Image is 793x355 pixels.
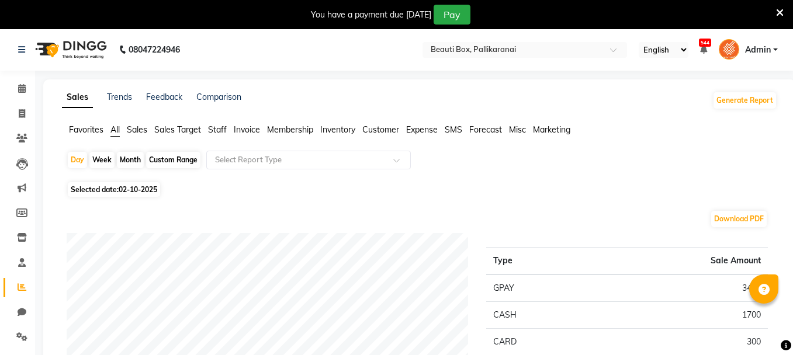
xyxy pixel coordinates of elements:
[469,124,502,135] span: Forecast
[154,124,201,135] span: Sales Target
[590,248,768,275] th: Sale Amount
[129,33,180,66] b: 08047224946
[486,302,590,329] td: CASH
[119,185,157,194] span: 02-10-2025
[110,124,120,135] span: All
[117,152,144,168] div: Month
[208,124,227,135] span: Staff
[196,92,241,102] a: Comparison
[146,92,182,102] a: Feedback
[62,87,93,108] a: Sales
[445,124,462,135] span: SMS
[700,44,707,55] a: 544
[68,182,160,197] span: Selected date:
[362,124,399,135] span: Customer
[30,33,110,66] img: logo
[486,248,590,275] th: Type
[68,152,87,168] div: Day
[509,124,526,135] span: Misc
[127,124,147,135] span: Sales
[533,124,570,135] span: Marketing
[107,92,132,102] a: Trends
[320,124,355,135] span: Inventory
[69,124,103,135] span: Favorites
[434,5,470,25] button: Pay
[699,39,711,47] span: 544
[89,152,115,168] div: Week
[711,211,767,227] button: Download PDF
[406,124,438,135] span: Expense
[719,39,739,60] img: Admin
[234,124,260,135] span: Invoice
[486,274,590,302] td: GPAY
[714,92,776,109] button: Generate Report
[311,9,431,21] div: You have a payment due [DATE]
[267,124,313,135] span: Membership
[590,302,768,329] td: 1700
[590,274,768,302] td: 3440
[745,44,771,56] span: Admin
[146,152,200,168] div: Custom Range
